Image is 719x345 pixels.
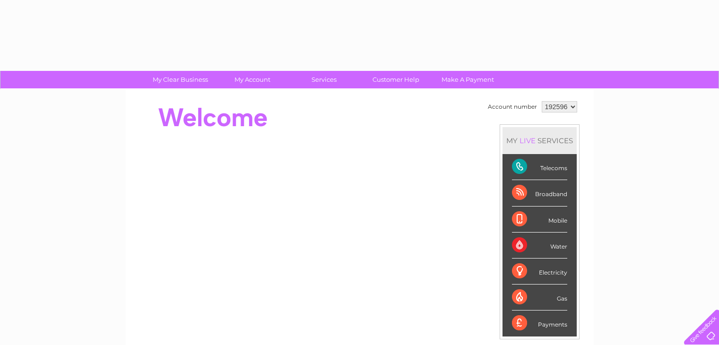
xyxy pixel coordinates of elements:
[512,233,567,259] div: Water
[512,154,567,180] div: Telecoms
[512,310,567,336] div: Payments
[213,71,291,88] a: My Account
[357,71,435,88] a: Customer Help
[512,259,567,285] div: Electricity
[502,127,577,154] div: MY SERVICES
[518,136,537,145] div: LIVE
[512,285,567,310] div: Gas
[512,180,567,206] div: Broadband
[512,207,567,233] div: Mobile
[429,71,507,88] a: Make A Payment
[141,71,219,88] a: My Clear Business
[285,71,363,88] a: Services
[485,99,539,115] td: Account number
